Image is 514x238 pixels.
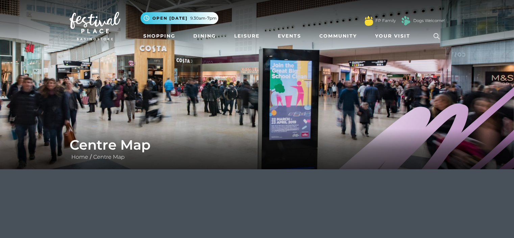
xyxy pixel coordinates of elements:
[372,30,416,42] a: Your Visit
[191,30,219,42] a: Dining
[375,18,396,24] a: FP Family
[92,154,126,160] a: Centre Map
[190,15,217,21] span: 9.30am-7pm
[141,30,178,42] a: Shopping
[65,137,450,161] div: /
[317,30,360,42] a: Community
[141,12,218,24] button: Open [DATE] 9.30am-7pm
[275,30,304,42] a: Events
[70,137,445,153] h1: Centre Map
[70,12,120,40] img: Festival Place Logo
[413,18,445,24] a: Dogs Welcome!
[152,15,188,21] span: Open [DATE]
[375,33,410,40] span: Your Visit
[70,154,90,160] a: Home
[231,30,262,42] a: Leisure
